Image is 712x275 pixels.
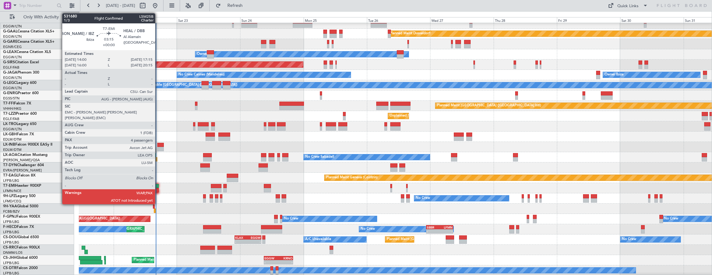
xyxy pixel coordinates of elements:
[3,50,17,54] span: G-LEAX
[3,246,40,249] a: CS-RRCFalcon 900LX
[3,137,21,142] a: EDLW/DTM
[3,205,38,208] a: 9H-YAAGlobal 5000
[136,80,237,90] div: A/C Unavailable [GEOGRAPHIC_DATA] ([GEOGRAPHIC_DATA])
[427,229,440,233] div: -
[622,235,636,244] div: No Crew
[80,12,91,18] div: [DATE]
[3,81,36,85] a: G-LEGCLegacy 600
[3,106,21,111] a: VHHH/HKG
[197,50,207,59] div: Owner
[3,30,17,33] span: G-GAAL
[235,236,248,239] div: KLAX
[3,60,39,64] a: G-SIRSCitation Excel
[3,153,48,157] a: LX-AOACitation Mustang
[178,70,225,80] div: No Crew Cannes (Mandelieu)
[3,71,39,75] a: G-JAGAPhenom 300
[3,235,39,239] a: CS-DOUGlobal 6500
[3,147,21,152] a: EDLW/DTM
[177,17,240,23] div: Sat 23
[3,261,19,265] a: LFPB/LBG
[3,86,22,90] a: EGGW/LTN
[3,102,31,105] a: T7-FFIFalcon 7X
[3,199,21,204] a: LFMD/CEQ
[3,246,17,249] span: CS-RRC
[416,194,430,203] div: No Crew
[3,184,15,188] span: T7-EMI
[3,163,44,167] a: T7-DYNChallenger 604
[605,1,651,11] button: Quick Links
[617,3,638,9] div: Quick Links
[3,256,38,260] a: CS-JHHGlobal 6000
[3,256,17,260] span: CS-JHH
[3,96,20,101] a: EGSS/STN
[16,15,66,19] span: Only With Activity
[3,189,21,193] a: LFMN/NCE
[3,133,17,136] span: LX-GBH
[3,209,20,214] a: FCBB/BZV
[390,29,430,38] div: Planned Maint Dusseldorf
[361,224,375,234] div: No Crew
[3,163,17,167] span: T7-DYN
[3,230,19,234] a: LFPB/LBG
[222,3,248,8] span: Refresh
[3,194,16,198] span: 9H-LPZ
[3,71,17,75] span: G-JAGA
[3,174,36,177] a: T7-EAGLFalcon 8X
[620,17,683,23] div: Sat 30
[3,81,17,85] span: G-LEGC
[3,158,40,162] a: [PERSON_NAME]/QSA
[664,214,678,224] div: No Crew
[3,194,36,198] a: 9H-LPZLegacy 500
[94,224,192,234] div: Planned Maint [GEOGRAPHIC_DATA] ([GEOGRAPHIC_DATA])
[3,220,19,224] a: LFPB/LBG
[278,256,292,260] div: KRNO
[3,133,34,136] a: LX-GBHFalcon 7X
[3,75,22,80] a: EGGW/LTN
[151,122,249,131] div: Planned Maint [GEOGRAPHIC_DATA] ([GEOGRAPHIC_DATA])
[3,266,17,270] span: CS-DTR
[106,3,135,8] span: [DATE] - [DATE]
[3,225,17,229] span: F-HECD
[284,214,298,224] div: No Crew
[3,250,22,255] a: DNMM/LOS
[235,240,248,244] div: -
[437,101,541,110] div: Planned Maint [GEOGRAPHIC_DATA] ([GEOGRAPHIC_DATA] Intl)
[3,178,19,183] a: LFPB/LBG
[3,55,22,60] a: EGGW/LTN
[3,45,22,49] a: EGNR/CEG
[494,17,557,23] div: Thu 28
[305,235,331,244] div: A/C Unavailable
[264,260,278,264] div: -
[7,12,68,22] button: Only With Activity
[135,183,187,193] div: Planned Maint [PERSON_NAME]
[3,112,37,116] a: T7-LZZIPraetor 600
[3,143,52,147] a: LX-INBFalcon 900EX EASy II
[3,40,55,44] a: G-GARECessna Citation XLS+
[427,225,440,229] div: SBBR
[278,260,292,264] div: -
[3,122,36,126] a: LX-TROLegacy 650
[3,215,40,219] a: F-GPNJFalcon 900EX
[430,17,493,23] div: Wed 27
[3,168,42,173] a: EVRA/[PERSON_NAME]
[114,17,177,23] div: Fri 22
[304,17,367,23] div: Mon 25
[50,17,113,23] div: Thu 21
[248,240,261,244] div: -
[3,50,51,54] a: G-LEAXCessna Citation XLS
[3,153,17,157] span: LX-AOA
[439,225,453,229] div: LFMN
[326,173,377,182] div: Planned Maint Geneva (Cointrin)
[213,1,250,11] button: Refresh
[3,143,15,147] span: LX-INB
[390,111,492,121] div: Unplanned Maint [GEOGRAPHIC_DATA] ([GEOGRAPHIC_DATA])
[134,255,232,265] div: Planned Maint [GEOGRAPHIC_DATA] ([GEOGRAPHIC_DATA])
[3,215,17,219] span: F-GPNJ
[3,174,18,177] span: T7-EAGL
[3,30,55,33] a: G-GAALCessna Citation XLS+
[240,17,303,23] div: Sun 24
[264,256,278,260] div: EGGW
[605,70,624,80] div: Owner Ibiza
[3,102,14,105] span: T7-FFI
[3,235,18,239] span: CS-DOU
